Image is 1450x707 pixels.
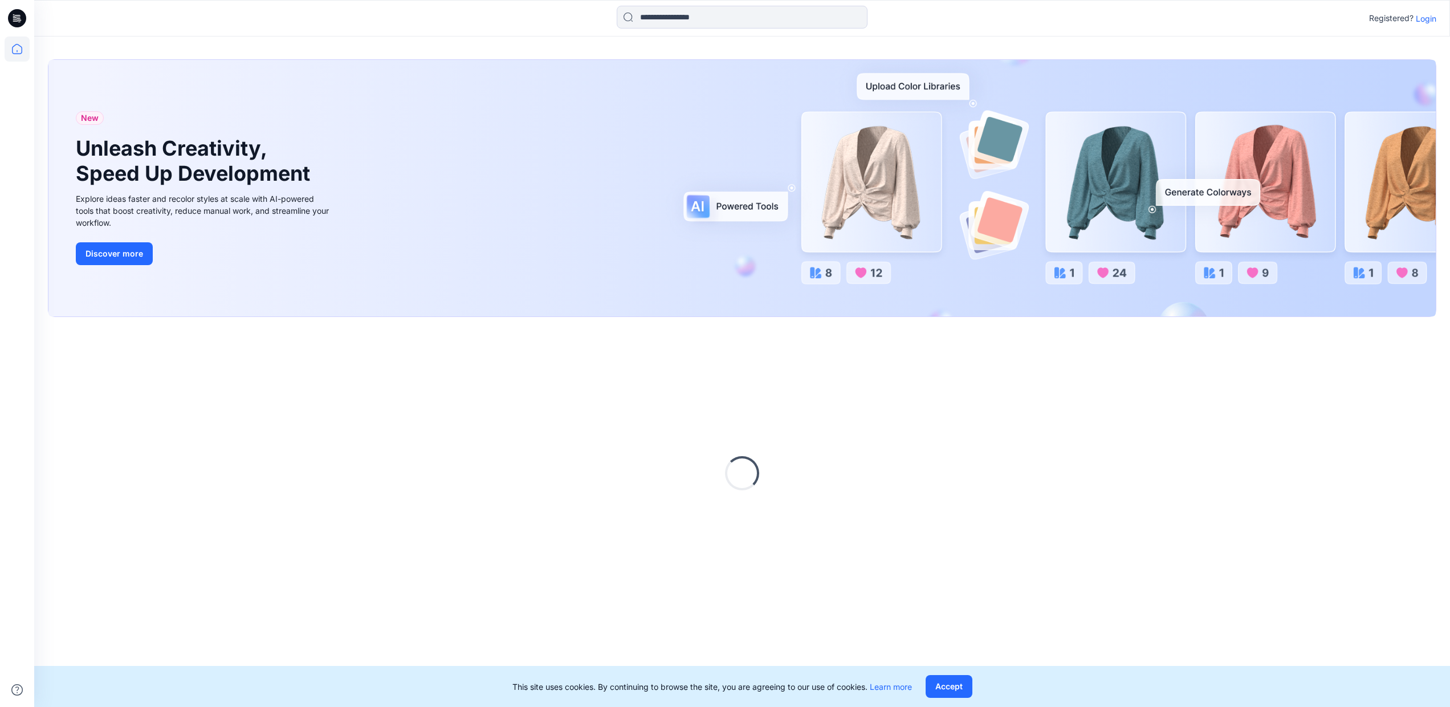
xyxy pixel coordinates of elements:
[76,242,332,265] a: Discover more
[76,242,153,265] button: Discover more
[870,682,912,692] a: Learn more
[81,111,99,125] span: New
[512,681,912,693] p: This site uses cookies. By continuing to browse the site, you are agreeing to our use of cookies.
[76,193,332,229] div: Explore ideas faster and recolor styles at scale with AI-powered tools that boost creativity, red...
[76,136,315,185] h1: Unleash Creativity, Speed Up Development
[926,675,972,698] button: Accept
[1369,11,1414,25] p: Registered?
[1416,13,1436,25] p: Login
